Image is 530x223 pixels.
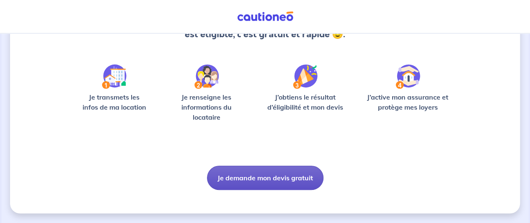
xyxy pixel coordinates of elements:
img: /static/f3e743aab9439237c3e2196e4328bba9/Step-3.svg [293,64,318,89]
p: Je renseigne les informations du locataire [165,92,248,122]
p: Je transmets les infos de ma location [77,92,151,112]
img: Cautioneo [234,11,297,22]
img: /static/c0a346edaed446bb123850d2d04ad552/Step-2.svg [194,64,219,89]
button: Je demande mon devis gratuit [207,166,323,190]
p: J’active mon assurance et protège mes loyers [362,92,453,112]
p: J’obtiens le résultat d’éligibilité et mon devis [261,92,349,112]
img: /static/90a569abe86eec82015bcaae536bd8e6/Step-1.svg [102,64,127,89]
img: /static/bfff1cf634d835d9112899e6a3df1a5d/Step-4.svg [396,64,420,89]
